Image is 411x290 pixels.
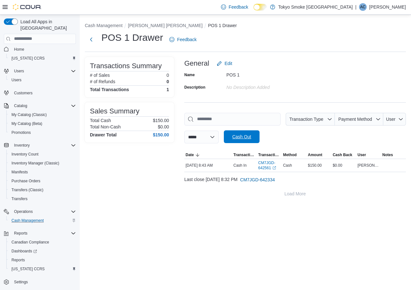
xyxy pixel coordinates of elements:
[90,132,117,137] h4: Drawer Total
[331,151,356,159] button: Cash Back
[214,57,235,70] button: Edit
[283,163,292,168] span: Cash
[338,117,372,122] span: Payment Method
[153,132,169,137] h4: $150.00
[9,120,45,127] a: My Catalog (Beta)
[90,107,139,115] h3: Sales Summary
[9,265,47,273] a: [US_STATE] CCRS
[11,208,35,215] button: Operations
[9,186,46,194] a: Transfers (Classic)
[13,4,41,10] img: Cova
[226,82,312,90] div: No Description added
[9,186,76,194] span: Transfers (Classic)
[9,76,24,84] a: Users
[356,151,381,159] button: User
[9,168,30,176] a: Manifests
[11,218,44,223] span: Cash Management
[11,152,39,157] span: Inventory Count
[11,187,43,192] span: Transfers (Classic)
[224,60,232,67] span: Edit
[381,151,406,159] button: Notes
[289,117,323,122] span: Transaction Type
[1,229,78,238] button: Reports
[232,151,257,159] button: Transaction Type
[360,3,366,11] span: AC
[9,150,76,158] span: Inventory Count
[11,278,76,286] span: Settings
[238,173,277,186] button: CM7JGD-642334
[1,88,78,98] button: Customers
[11,196,27,201] span: Transfers
[9,168,76,176] span: Manifests
[359,3,367,11] div: Angela Cain
[1,141,78,150] button: Inventory
[240,177,275,183] span: CM7JGD-642334
[85,23,122,28] button: Cash Management
[6,76,78,84] button: Users
[6,194,78,203] button: Transfers
[1,45,78,54] button: Home
[85,33,98,46] button: Next
[14,209,33,214] span: Operations
[11,257,25,263] span: Reports
[6,185,78,194] button: Transfers (Classic)
[184,162,232,169] div: [DATE] 8:43 AM
[14,103,27,108] span: Catalog
[11,102,30,110] button: Catalog
[6,265,78,273] button: [US_STATE] CCRS
[11,89,76,97] span: Customers
[101,31,163,44] h1: POS 1 Drawer
[9,238,76,246] span: Canadian Compliance
[184,151,232,159] button: Date
[11,278,30,286] a: Settings
[166,73,169,78] p: 0
[369,3,406,11] p: [PERSON_NAME]
[9,247,76,255] span: Dashboards
[6,110,78,119] button: My Catalog (Classic)
[9,159,76,167] span: Inventory Manager (Classic)
[9,177,76,185] span: Purchase Orders
[11,45,76,53] span: Home
[233,152,256,157] span: Transaction Type
[11,249,37,254] span: Dashboards
[11,77,21,83] span: Users
[11,266,45,272] span: [US_STATE] CCRS
[357,163,380,168] span: [PERSON_NAME]
[90,73,110,78] h6: # of Sales
[85,22,406,30] nav: An example of EuiBreadcrumbs
[90,62,162,70] h3: Transactions Summary
[11,229,76,237] span: Reports
[6,54,78,63] button: [US_STATE] CCRS
[9,159,62,167] a: Inventory Manager (Classic)
[6,150,78,159] button: Inventory Count
[9,150,41,158] a: Inventory Count
[6,238,78,247] button: Canadian Compliance
[284,191,306,197] span: Load More
[283,152,297,157] span: Method
[386,117,396,122] span: User
[308,152,322,157] span: Amount
[333,152,352,157] span: Cash Back
[253,4,267,11] input: Dark Mode
[184,60,209,67] h3: General
[1,101,78,110] button: Catalog
[184,113,281,126] input: This is a search bar. As you type, the results lower in the page will automatically filter.
[9,177,43,185] a: Purchase Orders
[355,3,356,11] p: |
[9,195,76,203] span: Transfers
[9,247,40,255] a: Dashboards
[9,111,49,119] a: My Catalog (Classic)
[9,54,76,62] span: Washington CCRS
[167,33,199,46] a: Feedback
[6,119,78,128] button: My Catalog (Beta)
[272,166,276,170] svg: External link
[184,85,205,90] label: Description
[9,256,27,264] a: Reports
[286,113,335,126] button: Transaction Type
[232,134,251,140] span: Cash Out
[90,124,121,129] h6: Total Non-Cash
[18,18,76,31] span: Load All Apps in [GEOGRAPHIC_DATA]
[166,79,169,84] p: 0
[184,72,195,77] label: Name
[14,279,28,285] span: Settings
